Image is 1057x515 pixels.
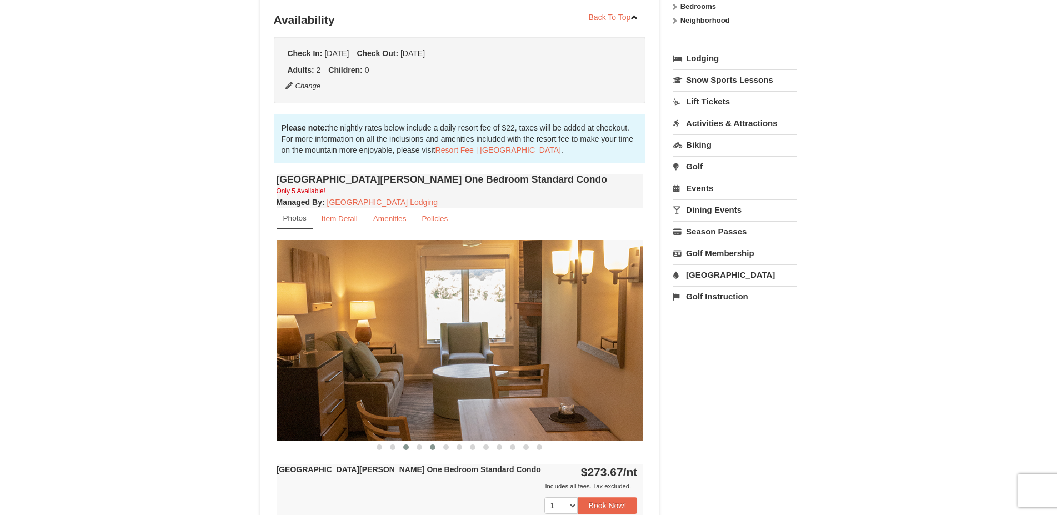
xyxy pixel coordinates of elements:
[680,16,730,24] strong: Neighborhood
[673,91,797,112] a: Lift Tickets
[365,66,369,74] span: 0
[680,2,716,11] strong: Bedrooms
[274,114,646,163] div: the nightly rates below include a daily resort fee of $22, taxes will be added at checkout. For m...
[435,146,561,154] a: Resort Fee | [GEOGRAPHIC_DATA]
[582,9,646,26] a: Back To Top
[324,49,349,58] span: [DATE]
[317,66,321,74] span: 2
[314,208,365,229] a: Item Detail
[277,465,541,474] strong: [GEOGRAPHIC_DATA][PERSON_NAME] One Bedroom Standard Condo
[277,481,638,492] div: Includes all fees. Tax excluded.
[277,198,325,207] strong: :
[422,214,448,223] small: Policies
[277,187,325,195] small: Only 5 Available!
[578,497,638,514] button: Book Now!
[283,214,307,222] small: Photos
[673,243,797,263] a: Golf Membership
[673,221,797,242] a: Season Passes
[285,80,322,92] button: Change
[277,174,643,185] h4: [GEOGRAPHIC_DATA][PERSON_NAME] One Bedroom Standard Condo
[673,134,797,155] a: Biking
[673,286,797,307] a: Golf Instruction
[673,199,797,220] a: Dining Events
[328,66,362,74] strong: Children:
[277,198,322,207] span: Managed By
[288,66,314,74] strong: Adults:
[673,69,797,90] a: Snow Sports Lessons
[581,466,638,478] strong: $273.67
[673,113,797,133] a: Activities & Attractions
[673,178,797,198] a: Events
[288,49,323,58] strong: Check In:
[274,9,646,31] h3: Availability
[357,49,398,58] strong: Check Out:
[366,208,414,229] a: Amenities
[322,214,358,223] small: Item Detail
[623,466,638,478] span: /nt
[673,264,797,285] a: [GEOGRAPHIC_DATA]
[282,123,327,132] strong: Please note:
[277,240,643,441] img: 18876286-191-b92e729b.jpg
[673,156,797,177] a: Golf
[400,49,425,58] span: [DATE]
[414,208,455,229] a: Policies
[373,214,407,223] small: Amenities
[277,208,313,229] a: Photos
[327,198,438,207] a: [GEOGRAPHIC_DATA] Lodging
[673,48,797,68] a: Lodging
